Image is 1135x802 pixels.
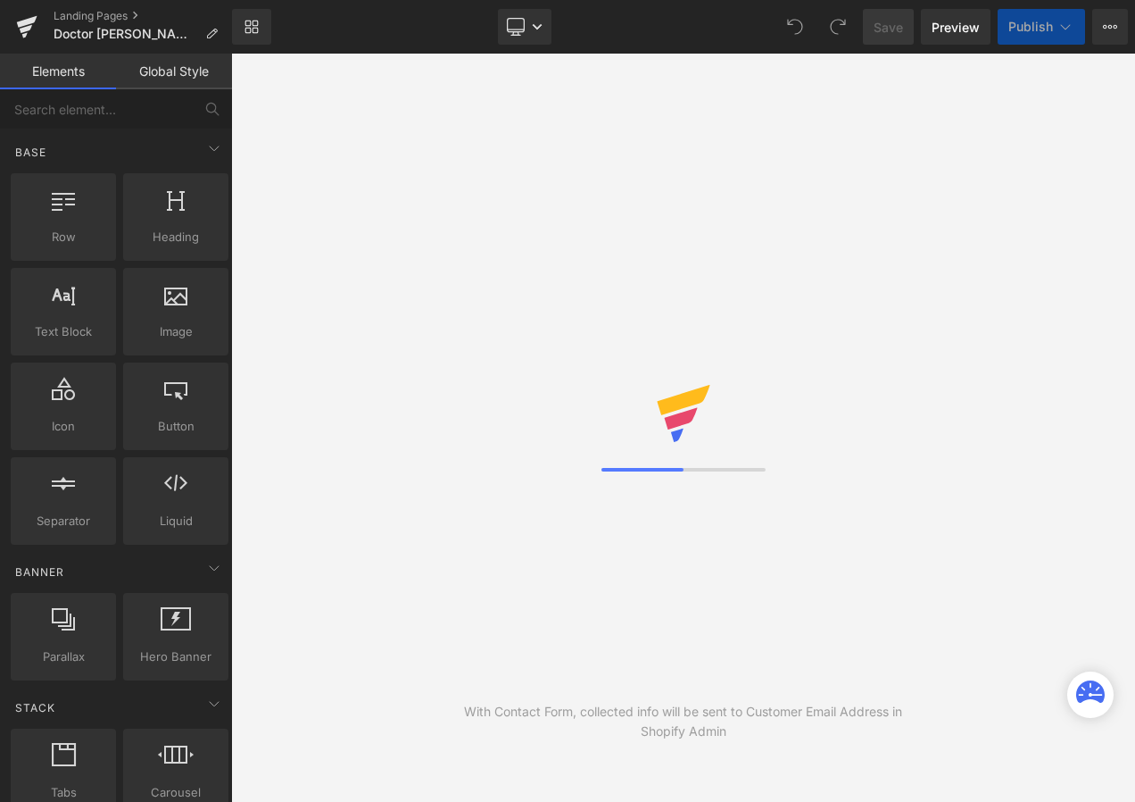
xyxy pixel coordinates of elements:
[820,9,856,45] button: Redo
[457,702,909,741] div: With Contact Form, collected info will be sent to Customer Email Address in Shopify Admin
[932,18,980,37] span: Preview
[1092,9,1128,45] button: More
[54,27,198,41] span: Doctor [PERSON_NAME] Happy Pills Formula Test
[128,322,223,341] span: Image
[1008,20,1053,34] span: Publish
[13,699,57,716] span: Stack
[128,783,223,802] span: Carousel
[128,228,223,246] span: Heading
[232,9,271,45] a: New Library
[998,9,1085,45] button: Publish
[16,322,111,341] span: Text Block
[13,564,66,581] span: Banner
[13,144,48,161] span: Base
[16,647,111,666] span: Parallax
[128,512,223,530] span: Liquid
[16,512,111,530] span: Separator
[921,9,990,45] a: Preview
[128,417,223,436] span: Button
[54,9,232,23] a: Landing Pages
[16,228,111,246] span: Row
[874,18,903,37] span: Save
[128,647,223,666] span: Hero Banner
[16,783,111,802] span: Tabs
[116,54,232,89] a: Global Style
[16,417,111,436] span: Icon
[777,9,813,45] button: Undo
